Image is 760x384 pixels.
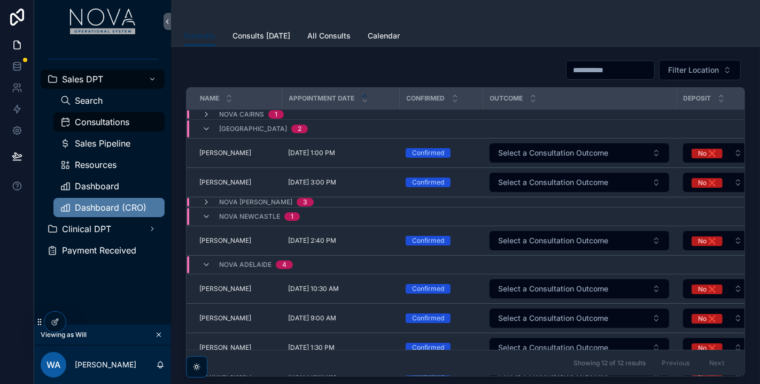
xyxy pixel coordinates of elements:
div: 1 [291,212,293,221]
span: [PERSON_NAME] [199,236,251,245]
div: No ❌ [698,343,716,353]
div: No ❌ [698,236,716,246]
button: Select Button [683,338,751,357]
span: [PERSON_NAME] [199,314,251,322]
button: Select Button [490,173,669,192]
span: [DATE] 10:30 AM [288,285,339,293]
span: Calendar [368,30,400,41]
a: Dashboard [53,176,165,196]
span: WA [46,358,60,371]
span: Nova Cairns [219,110,264,119]
span: Consults [DATE] [232,30,290,41]
div: 2 [298,125,301,133]
button: Select Button [659,60,741,80]
span: Select a Consultation Outcome [498,283,608,294]
span: All Consults [307,30,351,41]
span: [PERSON_NAME] [199,285,251,293]
button: Select Button [683,231,751,250]
div: scrollable content [34,43,171,274]
div: No ❌ [698,149,716,158]
a: Consults [DATE] [232,26,290,48]
div: 1 [275,110,277,119]
span: [DATE] 9:00 AM [288,314,336,322]
span: Select a Consultation Outcome [498,235,608,246]
span: Clinical DPT [62,225,111,233]
a: Select Button [489,143,670,163]
span: Select a Consultation Outcome [498,342,608,353]
a: All Consults [307,26,351,48]
a: Select Button [683,337,751,358]
span: Nova Adelaide [219,260,272,269]
a: [PERSON_NAME] [199,285,275,293]
span: Confirmed [407,94,445,103]
div: 3 [303,198,307,206]
a: Consultations [53,112,165,132]
a: [DATE] 9:00 AM [288,314,393,322]
span: [DATE] 1:30 PM [288,343,335,352]
a: Select Button [489,172,670,193]
span: [PERSON_NAME] [199,178,251,187]
a: Confirmed [406,343,476,352]
span: Select a Consultation Outcome [498,177,608,188]
a: Select Button [683,143,751,163]
div: Confirmed [412,236,444,245]
a: Confirmed [406,178,476,187]
a: Resources [53,155,165,174]
a: Search [53,91,165,110]
button: Select Button [490,231,669,250]
span: [DATE] 2:40 PM [288,236,336,245]
span: Consults [184,30,215,41]
a: [PERSON_NAME] [199,314,275,322]
a: Dashboard (CRO) [53,198,165,217]
span: Select a Consultation Outcome [498,148,608,158]
span: Dashboard [75,182,119,190]
div: Confirmed [412,148,444,158]
button: Select Button [490,309,669,328]
a: Consults [184,26,215,47]
a: Select Button [683,279,751,299]
div: No ❌ [698,178,716,188]
a: [PERSON_NAME] [199,236,275,245]
span: Viewing as Will [41,331,87,339]
button: Select Button [683,143,751,163]
button: Select Button [490,143,669,163]
a: Select Button [489,337,670,358]
a: [DATE] 1:30 PM [288,343,393,352]
button: Select Button [683,173,751,192]
span: Deposit [684,94,711,103]
span: Nova [PERSON_NAME] [219,198,292,206]
span: Outcome [490,94,523,103]
span: Consultations [75,118,129,126]
div: Confirmed [412,284,444,294]
a: Select Button [683,308,751,328]
a: Confirmed [406,313,476,323]
span: Resources [75,160,117,169]
span: Search [75,96,103,105]
a: [PERSON_NAME] [199,343,275,352]
span: Sales DPT [62,75,103,83]
div: No ❌ [698,285,716,294]
span: Payment Received [62,246,136,255]
p: [PERSON_NAME] [75,359,136,370]
span: Appointment Date [289,94,355,103]
a: Sales Pipeline [53,134,165,153]
a: Confirmed [406,284,476,294]
button: Select Button [490,338,669,357]
span: [PERSON_NAME] [199,343,251,352]
span: Nova Newcastle [219,212,280,221]
span: Showing 12 of 12 results [573,359,646,367]
a: [PERSON_NAME] [199,149,275,157]
div: Confirmed [412,343,444,352]
a: Clinical DPT [41,219,165,239]
span: Filter Location [668,65,719,75]
a: Select Button [683,172,751,193]
a: Calendar [368,26,400,48]
span: [DATE] 3:00 PM [288,178,336,187]
a: [PERSON_NAME] [199,178,275,187]
span: [PERSON_NAME] [199,149,251,157]
span: Dashboard (CRO) [75,203,146,212]
span: Name [200,94,219,103]
a: Select Button [683,231,751,251]
a: Confirmed [406,148,476,158]
a: [DATE] 2:40 PM [288,236,393,245]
